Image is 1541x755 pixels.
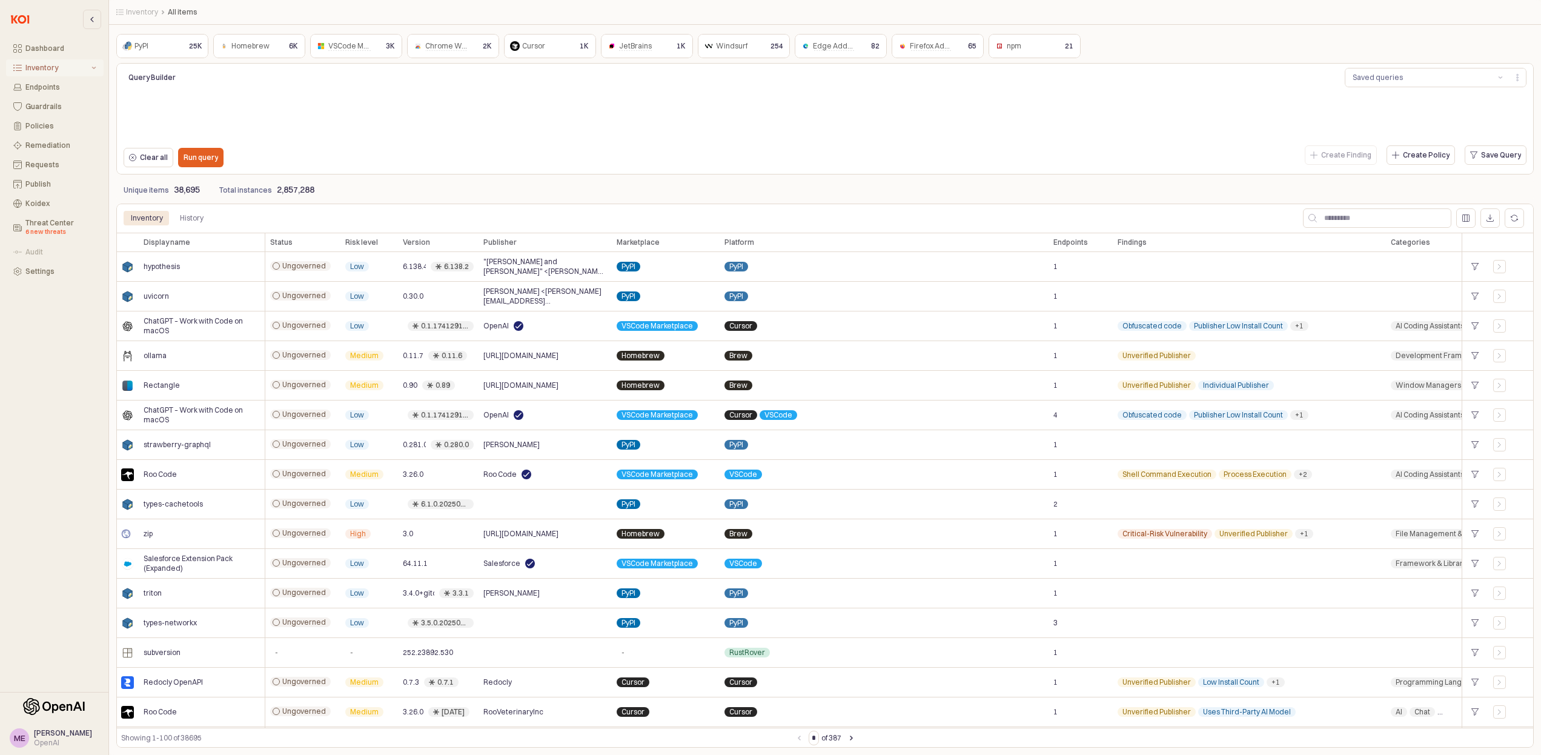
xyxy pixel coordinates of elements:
span: Homebrew [621,381,660,390]
p: 6K [289,41,298,52]
span: Low [350,262,364,271]
div: + [1467,407,1483,423]
span: Low [350,499,364,509]
span: PyPI [621,588,635,598]
div: + [1467,704,1483,720]
div: 0.1.1741291060 [421,410,469,420]
div: Publish [25,180,96,188]
span: Brew [729,529,747,539]
span: Ungoverned [282,380,326,390]
button: Menu [1508,68,1526,87]
div: + [1467,467,1483,482]
span: 4 [1053,410,1058,420]
span: uvicorn [144,291,169,301]
p: 2,857,288 [277,184,314,196]
span: 1 [1053,677,1058,687]
span: High [350,529,366,539]
div: Saved queries [1353,72,1403,84]
div: Endpoints [25,83,96,91]
span: Findings [1118,238,1147,247]
span: Cursor [729,410,752,420]
span: Ungoverned [282,707,326,716]
span: Firefox Add-ons [910,41,964,51]
span: AI Coding Assistants [1396,410,1464,420]
span: 1 [1053,529,1058,539]
button: Saved queries [1345,68,1493,87]
span: Unverified Publisher [1122,381,1191,390]
div: 0.280.0 [444,440,469,450]
button: Remediation [6,137,104,154]
div: Cursor [522,40,545,52]
span: Low [350,588,364,598]
div: History [180,211,204,225]
span: Obfuscated code [1122,321,1182,331]
span: - [621,648,625,657]
span: PyPI [729,291,743,301]
span: Homebrew [621,351,660,361]
button: Koidex [6,195,104,212]
div: 0.7.1 [437,677,454,687]
div: Chrome Web Store2K [407,34,499,58]
span: Shell Command Execution [1122,470,1211,479]
span: Publisher Low Install Count [1194,321,1283,331]
span: VSCode [729,559,757,568]
button: Run query [178,148,224,167]
div: Windsurf [716,40,747,52]
p: 2K [483,41,492,52]
span: Uses Third-Party AI Model [1203,707,1291,717]
span: Ungoverned [282,410,326,419]
span: PyPI [621,440,635,450]
span: 0.281.0 [403,440,426,450]
div: + [1467,615,1483,631]
span: Rectangle [144,381,180,390]
span: +1 [1271,677,1280,687]
span: Brew [729,381,747,390]
div: + [1467,377,1483,393]
div: 6 new threats [25,227,96,237]
span: Programming Languages [1396,677,1483,687]
span: Platform [724,238,754,247]
div: + [1467,437,1483,453]
span: Medium [350,677,379,687]
div: Inventory [131,211,163,225]
span: Low [350,440,364,450]
div: [DATE] [442,707,465,717]
button: Settings [6,263,104,280]
span: AI Coding Assistants [1396,470,1464,479]
span: - [350,648,353,657]
button: Next page [844,731,858,745]
span: Obfuscated code [1122,410,1182,420]
div: Homebrew [231,40,270,52]
span: 1 [1053,648,1058,657]
button: Save Query [1465,145,1526,165]
div: 3.3.1 [452,588,469,598]
button: ME [10,728,29,748]
span: PyPI [621,262,635,271]
span: 3.0 [403,529,413,539]
span: [PERSON_NAME] [483,588,540,598]
div: Dashboard [25,44,96,53]
span: 0.11.7 [403,351,423,361]
div: + [1467,348,1483,364]
span: VSCode Marketplace [621,410,693,420]
div: + [1467,496,1483,512]
span: 252.23892.530 [403,648,453,657]
div: npm [1007,40,1021,52]
div: PyPI [134,40,148,52]
span: Ungoverned [282,588,326,597]
p: Create Policy [1403,150,1450,160]
input: Page [809,731,818,745]
span: 1 [1053,351,1058,361]
span: 1 [1053,440,1058,450]
span: OpenAI [483,321,509,331]
span: [PERSON_NAME] <[PERSON_NAME][EMAIL_ADDRESS][DOMAIN_NAME]>, [PERSON_NAME] <[EMAIL_ADDRESS][DOMAIN_... [483,287,607,306]
p: 38,695 [174,184,200,196]
div: ME [14,732,25,744]
div: Policies [25,122,96,130]
span: [PERSON_NAME] [483,440,540,450]
div: npm21 [989,34,1081,58]
span: 3.4.0+gitdfc2b77f [403,588,434,598]
div: 0.1.1741291060 [421,321,469,331]
span: Roo Code [483,470,517,479]
span: subversion [144,648,181,657]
